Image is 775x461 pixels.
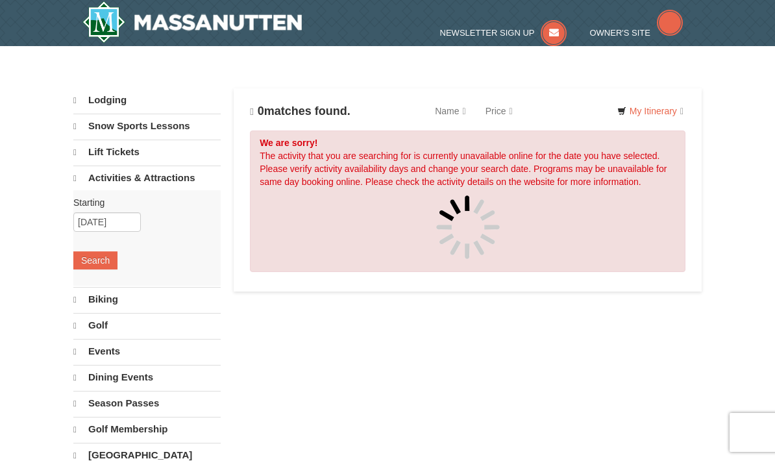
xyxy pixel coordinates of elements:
[73,251,117,269] button: Search
[73,114,221,138] a: Snow Sports Lessons
[260,138,317,148] strong: We are sorry!
[73,196,211,209] label: Starting
[73,166,221,190] a: Activities & Attractions
[440,28,567,38] a: Newsletter Sign Up
[589,28,683,38] a: Owner's Site
[82,1,302,43] img: Massanutten Resort Logo
[589,28,650,38] span: Owner's Site
[425,98,475,124] a: Name
[73,365,221,390] a: Dining Events
[440,28,535,38] span: Newsletter Sign Up
[250,131,685,272] div: The activity that you are searching for is currently unavailable online for the date you have sel...
[476,98,523,124] a: Price
[73,88,221,112] a: Lodging
[73,313,221,338] a: Golf
[73,339,221,364] a: Events
[609,101,692,121] a: My Itinerary
[73,391,221,416] a: Season Passes
[73,417,221,442] a: Golf Membership
[436,195,500,260] img: spinner.gif
[82,1,302,43] a: Massanutten Resort
[73,140,221,164] a: Lift Tickets
[73,287,221,312] a: Biking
